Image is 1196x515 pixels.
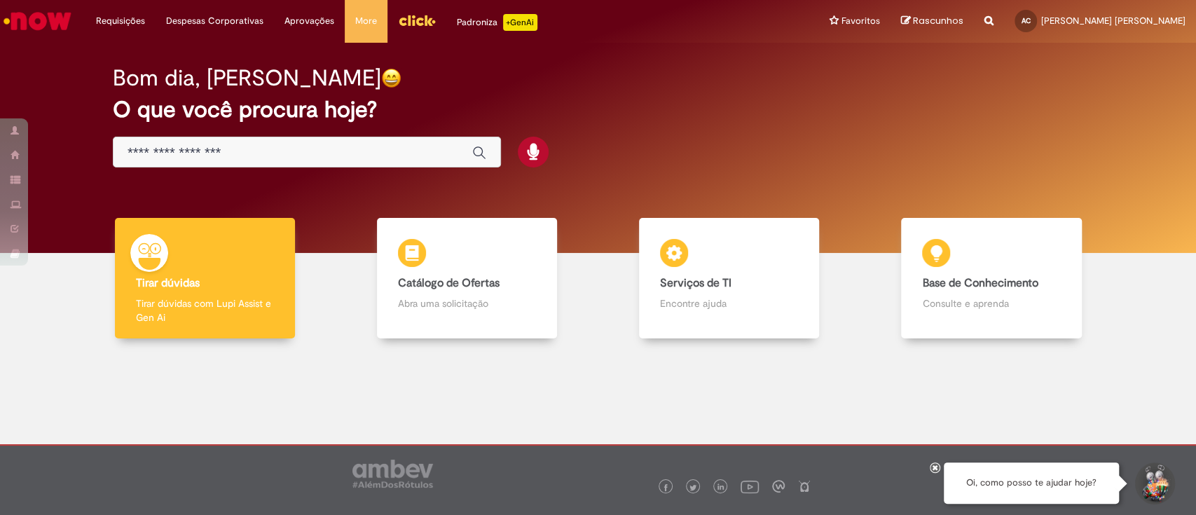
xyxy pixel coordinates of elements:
[355,14,377,28] span: More
[113,66,381,90] h2: Bom dia, [PERSON_NAME]
[922,296,1060,310] p: Consulte e aprenda
[166,14,263,28] span: Despesas Corporativas
[381,68,401,88] img: happy-face.png
[913,14,963,27] span: Rascunhos
[798,480,811,493] img: logo_footer_naosei.png
[136,276,200,290] b: Tirar dúvidas
[772,480,785,493] img: logo_footer_workplace.png
[1022,16,1031,25] span: AC
[74,218,336,339] a: Tirar dúvidas Tirar dúvidas com Lupi Assist e Gen Ai
[352,460,433,488] img: logo_footer_ambev_rotulo_gray.png
[901,15,963,28] a: Rascunhos
[503,14,537,31] p: +GenAi
[717,483,724,492] img: logo_footer_linkedin.png
[689,484,696,491] img: logo_footer_twitter.png
[660,276,731,290] b: Serviços de TI
[1041,15,1185,27] span: [PERSON_NAME] [PERSON_NAME]
[841,14,880,28] span: Favoritos
[1,7,74,35] img: ServiceNow
[398,276,500,290] b: Catálogo de Ofertas
[741,477,759,495] img: logo_footer_youtube.png
[457,14,537,31] div: Padroniza
[336,218,598,339] a: Catálogo de Ofertas Abra uma solicitação
[398,296,536,310] p: Abra uma solicitação
[860,218,1122,339] a: Base de Conhecimento Consulte e aprenda
[660,296,798,310] p: Encontre ajuda
[113,97,1083,122] h2: O que você procura hoje?
[1133,462,1175,504] button: Iniciar Conversa de Suporte
[284,14,334,28] span: Aprovações
[398,10,436,31] img: click_logo_yellow_360x200.png
[662,484,669,491] img: logo_footer_facebook.png
[944,462,1119,504] div: Oi, como posso te ajudar hoje?
[922,276,1038,290] b: Base de Conhecimento
[136,296,274,324] p: Tirar dúvidas com Lupi Assist e Gen Ai
[96,14,145,28] span: Requisições
[598,218,860,339] a: Serviços de TI Encontre ajuda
